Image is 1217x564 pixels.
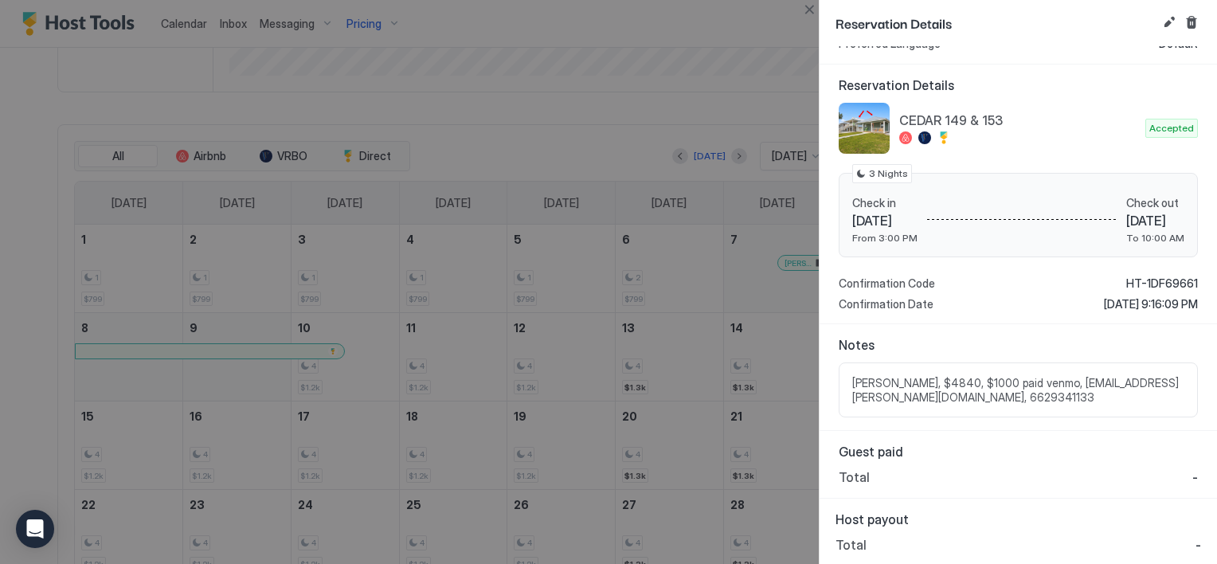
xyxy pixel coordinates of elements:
[852,213,918,229] span: [DATE]
[16,510,54,548] div: Open Intercom Messenger
[1149,121,1194,135] span: Accepted
[852,196,918,210] span: Check in
[839,337,1198,353] span: Notes
[839,297,933,311] span: Confirmation Date
[835,13,1156,33] span: Reservation Details
[1126,232,1184,244] span: To 10:00 AM
[852,232,918,244] span: From 3:00 PM
[1195,537,1201,553] span: -
[835,537,867,553] span: Total
[839,103,890,154] div: listing image
[1192,469,1198,485] span: -
[1182,13,1201,32] button: Cancel reservation
[1160,13,1179,32] button: Edit reservation
[839,469,870,485] span: Total
[1104,297,1198,311] span: [DATE] 9:16:09 PM
[1126,213,1184,229] span: [DATE]
[1126,196,1184,210] span: Check out
[839,444,1198,460] span: Guest paid
[839,276,935,291] span: Confirmation Code
[835,511,1201,527] span: Host payout
[1126,276,1198,291] span: HT-1DF69661
[899,112,1139,128] span: CEDAR 149 & 153
[839,77,1198,93] span: Reservation Details
[869,166,908,181] span: 3 Nights
[852,376,1184,404] span: [PERSON_NAME], $4840, $1000 paid venmo, [EMAIL_ADDRESS][PERSON_NAME][DOMAIN_NAME], 6629341133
